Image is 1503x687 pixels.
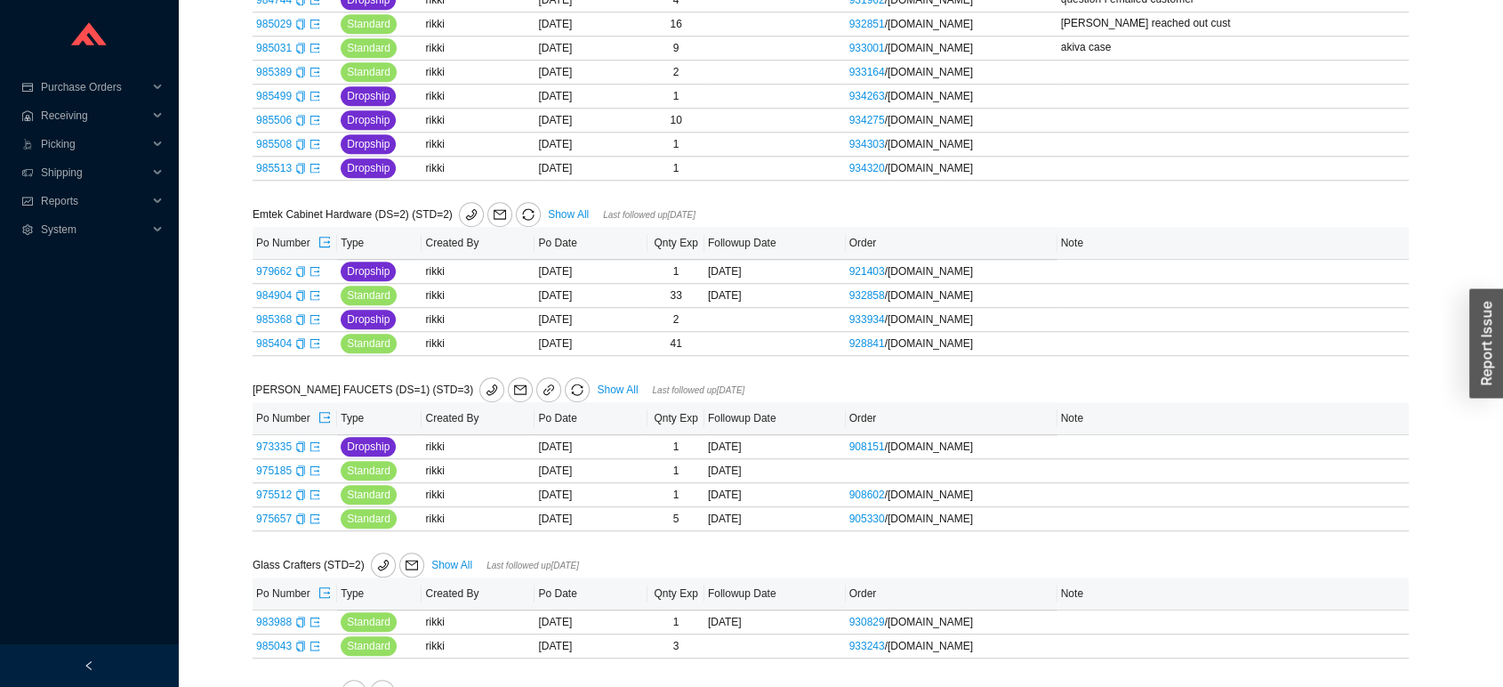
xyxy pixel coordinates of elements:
[846,227,1057,260] th: Order
[422,578,534,610] th: Created By
[534,610,647,634] td: [DATE]
[295,641,306,651] span: copy
[309,489,320,500] span: export
[422,284,534,308] td: rikki
[41,215,148,244] span: System
[295,63,306,81] div: Copy
[647,483,703,507] td: 1
[347,63,390,81] span: Standard
[256,42,292,54] a: 985031
[347,263,390,280] span: Dropship
[565,377,590,402] button: sync
[647,227,703,260] th: Qnty Exp
[647,435,703,459] td: 1
[347,311,390,328] span: Dropship
[846,85,1057,109] td: / [DOMAIN_NAME]
[21,196,34,206] span: fund
[256,513,292,525] a: 975657
[309,641,320,651] span: export
[295,438,306,456] div: Copy
[647,157,703,181] td: 1
[318,586,331,601] span: export
[295,43,306,53] span: copy
[846,435,1057,459] td: / [DOMAIN_NAME]
[309,465,320,476] span: export
[309,314,320,325] span: export
[295,115,306,125] span: copy
[295,266,306,277] span: copy
[341,38,397,58] button: Standard
[486,561,579,570] span: Last followed up [DATE]
[534,308,647,332] td: [DATE]
[341,86,396,106] button: Dropship
[347,613,390,631] span: Standard
[846,507,1057,531] td: / [DOMAIN_NAME]
[309,138,320,150] a: export
[295,510,306,528] div: Copy
[1061,17,1231,29] span: [PERSON_NAME] reached out cust
[256,90,292,102] a: 985499
[309,139,320,150] span: export
[295,613,306,631] div: Copy
[295,513,306,524] span: copy
[309,90,320,102] a: export
[708,462,842,480] div: [DATE]
[534,85,647,109] td: [DATE]
[422,260,534,284] td: rikki
[256,162,292,174] a: 985513
[508,377,533,402] button: mail
[309,91,320,101] span: export
[647,133,703,157] td: 1
[256,138,292,150] a: 985508
[534,36,647,61] td: [DATE]
[708,510,842,528] div: [DATE]
[849,90,885,102] a: 934263
[422,157,534,181] td: rikki
[318,236,331,250] span: export
[253,227,337,260] th: Po Number
[295,335,306,352] div: Copy
[295,15,306,33] div: Copy
[337,578,422,610] th: Type
[347,87,390,105] span: Dropship
[534,507,647,531] td: [DATE]
[341,134,396,154] button: Dropship
[708,263,842,280] div: [DATE]
[422,227,534,260] th: Created By
[704,227,846,260] th: Followup Date
[256,114,292,126] a: 985506
[422,308,534,332] td: rikki
[422,634,534,659] td: rikki
[295,135,306,153] div: Copy
[647,12,703,36] td: 16
[422,483,534,507] td: rikki
[253,402,337,435] th: Po Number
[849,138,885,150] a: 934303
[846,610,1057,634] td: / [DOMAIN_NAME]
[849,18,885,30] a: 932851
[309,19,320,29] span: export
[295,290,306,301] span: copy
[543,384,555,399] span: link
[431,559,472,571] a: Show All
[846,284,1057,308] td: / [DOMAIN_NAME]
[536,377,561,402] a: link
[460,208,483,221] span: phone
[597,384,638,396] a: Show All
[256,489,292,501] a: 975512
[341,636,397,656] button: Standard
[704,402,846,435] th: Followup Date
[422,402,534,435] th: Created By
[295,617,306,627] span: copy
[517,208,540,221] span: sync
[647,610,703,634] td: 1
[256,18,292,30] a: 985029
[849,489,885,501] a: 908602
[487,202,512,227] button: mail
[256,313,292,326] a: 985368
[309,489,320,501] a: export
[309,42,320,54] a: export
[347,39,390,57] span: Standard
[422,12,534,36] td: rikki
[347,486,390,504] span: Standard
